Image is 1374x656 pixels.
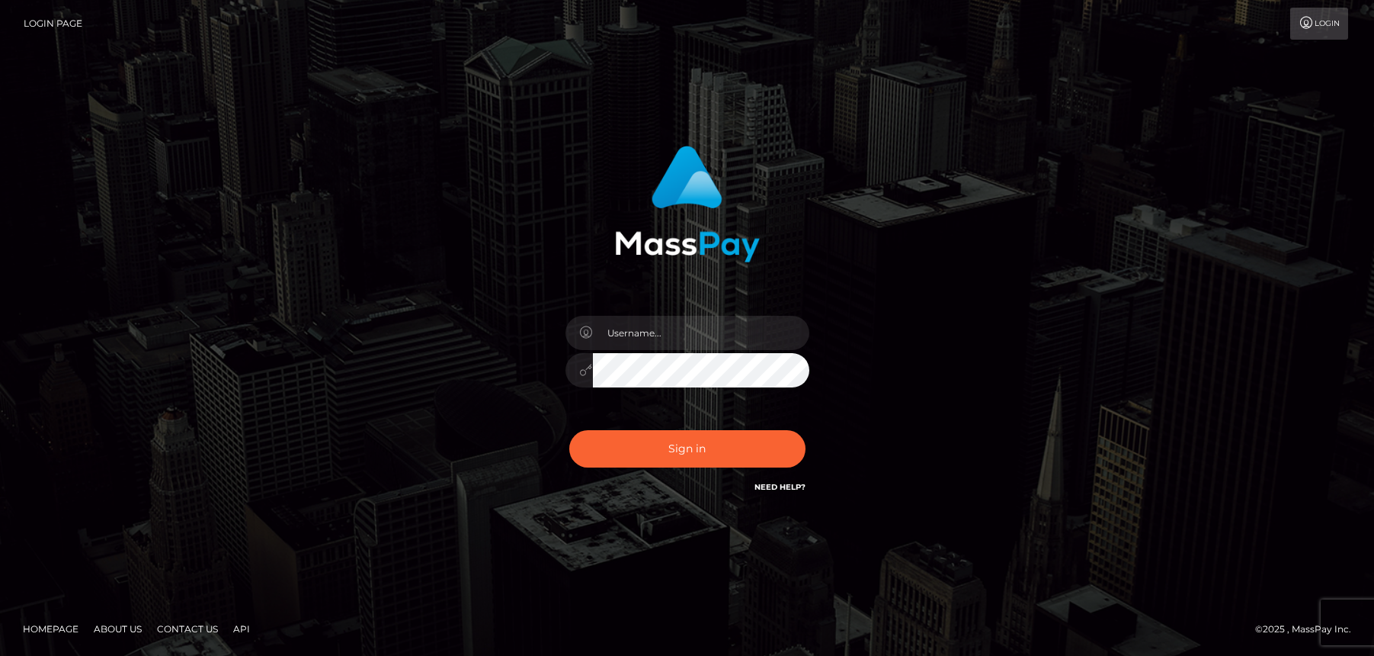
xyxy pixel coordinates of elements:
[1255,621,1363,638] div: © 2025 , MassPay Inc.
[17,617,85,641] a: Homepage
[754,482,806,492] a: Need Help?
[615,146,760,262] img: MassPay Login
[227,617,256,641] a: API
[1290,8,1348,40] a: Login
[593,316,809,350] input: Username...
[24,8,82,40] a: Login Page
[151,617,224,641] a: Contact Us
[569,430,806,468] button: Sign in
[88,617,148,641] a: About Us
